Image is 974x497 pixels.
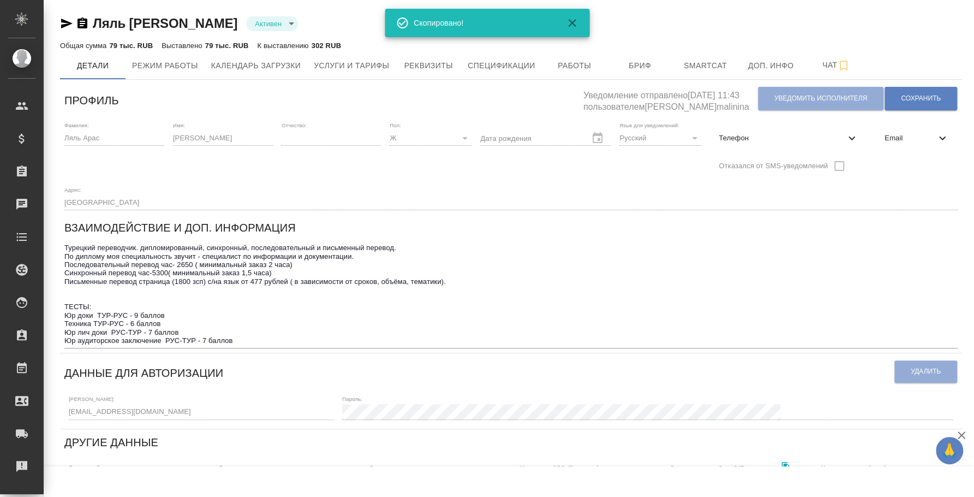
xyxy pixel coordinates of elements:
div: Email [876,126,958,150]
p: 79 тыс. RUB [205,42,249,50]
span: Реквизиты [402,59,455,73]
label: Статус: [369,464,388,470]
button: 🙏 [936,437,963,464]
div: Ж [390,131,471,146]
label: Отчество: [282,122,307,128]
label: Ссылка на аккаунт SmartCAT: [670,464,745,470]
h6: Данные для авторизации [64,364,223,382]
label: Имя: [173,122,185,128]
div: Русский [619,131,701,146]
label: [PERSON_NAME]: [69,397,115,402]
span: Детали [67,59,119,73]
div: Телефон [710,126,867,150]
button: Сохранить [885,87,957,110]
span: Smartcat [679,59,732,73]
span: Сохранить [901,94,941,103]
textarea: Турецкий переводчик. дипломированный, синхронный, последовательный и письменный перевод. По дипло... [64,244,958,345]
label: Фамилия: [64,122,89,128]
label: Адрес: [64,187,81,192]
span: Календарь загрузки [211,59,301,73]
label: Тип: [219,464,230,470]
span: Работы [548,59,601,73]
p: Общая сумма [60,42,109,50]
label: Пароль: [342,397,362,402]
button: Скопировать ссылку [775,455,797,478]
span: Режим работы [132,59,198,73]
label: Язык для уведомлений: [619,122,679,128]
span: Email [885,133,936,144]
button: Скопировать ссылку [76,17,89,30]
h6: Профиль [64,92,119,109]
button: Закрыть [559,16,585,29]
button: Активен [252,19,285,28]
div: Активен [246,16,298,31]
span: Телефон [719,133,845,144]
label: Пол: [390,122,401,128]
div: Скопировано! [414,17,550,28]
button: Скопировать ссылку для ЯМессенджера [60,17,73,30]
label: Порядковый номер: [69,464,118,470]
label: Место жительства (город), гражданство: [821,464,921,475]
svg: Подписаться [837,59,850,72]
label: Мессенджер (ICQ, Skype и т.п.): [520,464,600,470]
span: Спецификации [468,59,535,73]
p: 79 тыс. RUB [109,42,153,50]
span: Отказался от SMS-уведомлений [719,161,828,171]
span: 🙏 [940,439,959,462]
p: К выставлению [257,42,311,50]
h6: Другие данные [64,434,158,451]
span: Бриф [614,59,666,73]
h5: Уведомление отправлено [DATE] 11:43 пользователем [PERSON_NAME]malinina [583,84,757,113]
p: Выставлено [162,42,205,50]
span: Чат [810,58,863,72]
a: Ляль [PERSON_NAME] [93,16,237,31]
span: Доп. инфо [745,59,797,73]
span: Услуги и тарифы [314,59,389,73]
p: 302 RUB [312,42,341,50]
h6: Взаимодействие и доп. информация [64,219,296,236]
